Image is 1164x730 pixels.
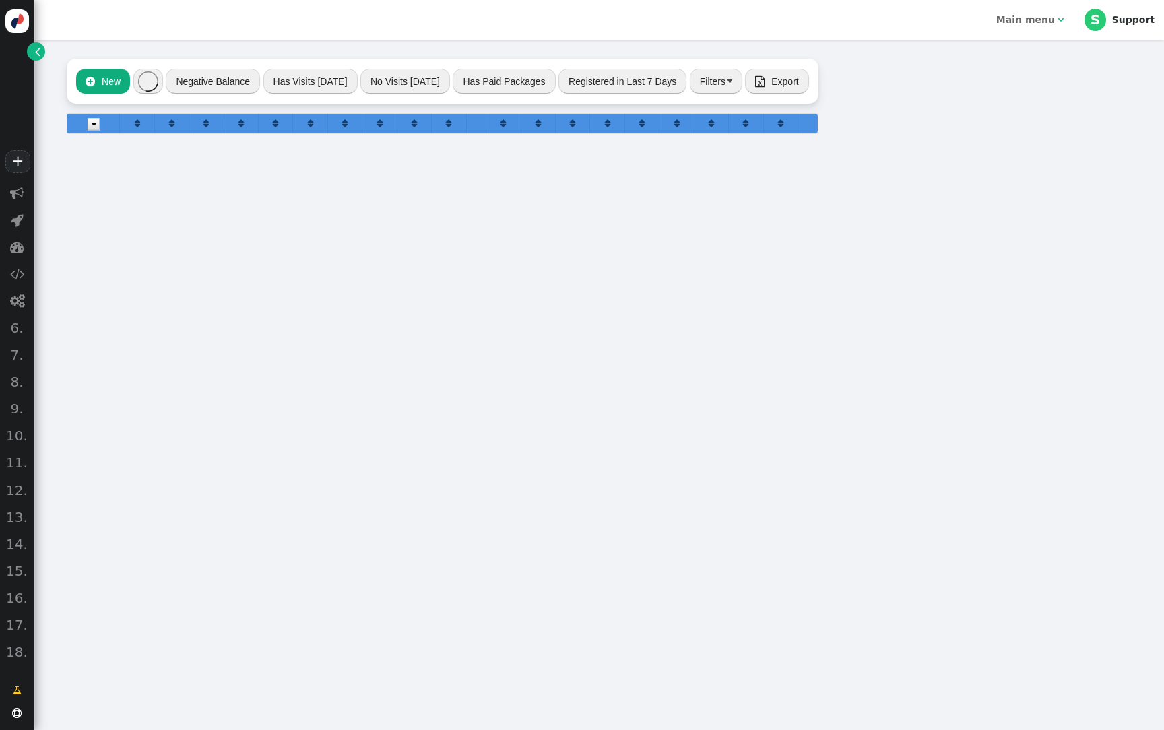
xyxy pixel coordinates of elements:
button: No Visits [DATE] [360,69,450,93]
a:  [605,118,610,129]
span:  [755,76,765,87]
span: Click to sort [536,119,541,128]
span: Click to sort [169,119,174,128]
a:  [169,118,174,129]
button: New [76,69,130,93]
button: Filters [690,69,742,93]
img: trigger_black.png [727,79,732,83]
a:  [500,118,506,129]
button: Has Paid Packages [453,69,555,93]
a:  [135,118,140,129]
a:  [570,118,575,129]
a:  [342,118,348,129]
a:  [536,118,541,129]
span: Click to sort [500,119,506,128]
img: logo-icon.svg [5,9,29,33]
button: Registered in Last 7 Days [558,69,686,93]
a:  [203,118,209,129]
span: Click to sort [674,119,680,128]
span: Click to sort [709,119,714,128]
a:  [238,118,244,129]
span:  [86,76,95,87]
a:  [709,118,714,129]
span: Click to sort [778,119,783,128]
span: Click to sort [639,119,645,128]
span: Click to sort [570,119,575,128]
span:  [11,213,24,227]
a:  [377,118,383,129]
div: S [1085,9,1106,30]
a: + [5,150,30,173]
span:  [12,708,22,718]
a:  [412,118,417,129]
span:  [13,684,22,698]
span:  [10,267,24,281]
span: Click to sort [308,119,313,128]
a:  [308,118,313,129]
a:  [3,678,31,702]
a:  [743,118,748,129]
span:  [10,294,24,308]
span: Click to sort [743,119,748,128]
span:  [1058,15,1064,24]
span:  [35,44,40,59]
button: Has Visits [DATE] [263,69,358,93]
span: Click to sort [273,119,278,128]
a:  [273,118,278,129]
span: Click to sort [342,119,348,128]
div: Support [1112,14,1155,26]
button:  Export [745,69,809,93]
span: Click to sort [605,119,610,128]
span: Click to sort [135,119,140,128]
a:  [778,118,783,129]
button: Negative Balance [166,69,260,93]
a:  [446,118,451,129]
span:  [10,240,24,254]
span: Click to sort [377,119,383,128]
span:  [10,187,24,200]
span: Click to sort [412,119,417,128]
span: Export [771,76,798,87]
a:  [639,118,645,129]
b: Main menu [996,14,1055,25]
span: Click to sort [238,119,244,128]
span: Click to sort [203,119,209,128]
img: icon_dropdown_trigger.png [88,118,100,131]
a:  [674,118,680,129]
a:  [27,42,45,61]
span: Click to sort [446,119,451,128]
